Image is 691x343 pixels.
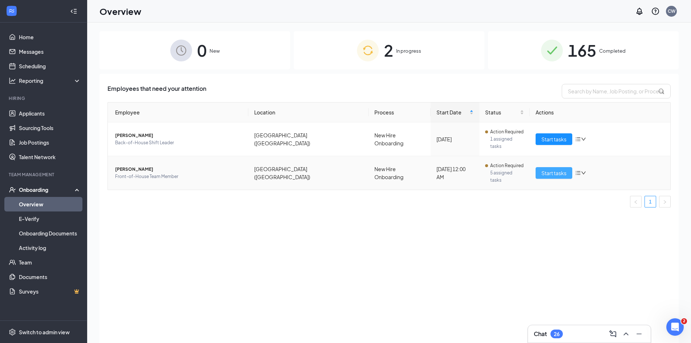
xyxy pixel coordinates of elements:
[479,102,530,122] th: Status
[248,122,368,156] td: [GEOGRAPHIC_DATA] ([GEOGRAPHIC_DATA])
[436,135,473,143] div: [DATE]
[485,108,519,116] span: Status
[575,170,581,176] span: bars
[19,241,81,255] a: Activity log
[115,132,243,139] span: [PERSON_NAME]
[115,166,243,173] span: [PERSON_NAME]
[575,136,581,142] span: bars
[666,318,684,336] iframe: Intercom live chat
[19,30,81,44] a: Home
[19,211,81,226] a: E-Verify
[490,136,524,150] span: 1 assigned tasks
[607,328,619,340] button: ComposeMessage
[99,5,141,17] h1: Overview
[19,270,81,284] a: Documents
[369,156,431,190] td: New Hire Onboarding
[115,139,243,146] span: Back-of-House Shift Leader
[530,102,670,122] th: Actions
[663,200,667,204] span: right
[436,165,473,181] div: [DATE] 12:00 AM
[536,167,572,179] button: Start tasks
[19,226,81,241] a: Onboarding Documents
[107,84,206,98] span: Employees that need your attention
[659,196,671,207] button: right
[210,47,220,55] span: New
[115,173,243,180] span: Front-of-House Team Member
[490,169,524,184] span: 5 assigned tasks
[19,328,70,336] div: Switch to admin view
[581,137,586,142] span: down
[197,38,207,63] span: 0
[248,156,368,190] td: [GEOGRAPHIC_DATA] ([GEOGRAPHIC_DATA])
[651,7,660,16] svg: QuestionInfo
[369,102,431,122] th: Process
[534,330,547,338] h3: Chat
[630,196,642,207] button: left
[630,196,642,207] li: Previous Page
[9,186,16,193] svg: UserCheck
[668,8,675,14] div: CW
[541,169,566,177] span: Start tasks
[8,7,15,15] svg: WorkstreamLogo
[19,106,81,121] a: Applicants
[562,84,671,98] input: Search by Name, Job Posting, or Process
[620,328,632,340] button: ChevronUp
[490,162,524,169] span: Action Required
[541,135,566,143] span: Start tasks
[490,128,524,136] span: Action Required
[396,47,421,55] span: In progress
[9,95,80,101] div: Hiring
[19,150,81,164] a: Talent Network
[681,318,687,324] span: 2
[19,255,81,270] a: Team
[568,38,596,63] span: 165
[581,170,586,175] span: down
[19,284,81,299] a: SurveysCrown
[645,196,656,207] li: 1
[19,44,81,59] a: Messages
[609,330,617,338] svg: ComposeMessage
[70,8,77,15] svg: Collapse
[248,102,368,122] th: Location
[9,77,16,84] svg: Analysis
[19,186,75,193] div: Onboarding
[19,77,81,84] div: Reporting
[599,47,626,55] span: Completed
[19,59,81,73] a: Scheduling
[659,196,671,207] li: Next Page
[19,135,81,150] a: Job Postings
[635,330,643,338] svg: Minimize
[108,102,248,122] th: Employee
[9,328,16,336] svg: Settings
[9,171,80,178] div: Team Management
[384,38,393,63] span: 2
[369,122,431,156] td: New Hire Onboarding
[634,200,638,204] span: left
[645,196,656,207] a: 1
[554,331,560,337] div: 26
[633,328,645,340] button: Minimize
[436,108,468,116] span: Start Date
[19,121,81,135] a: Sourcing Tools
[622,330,630,338] svg: ChevronUp
[536,133,572,145] button: Start tasks
[635,7,644,16] svg: Notifications
[19,197,81,211] a: Overview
